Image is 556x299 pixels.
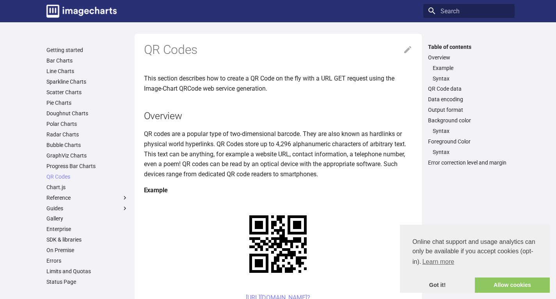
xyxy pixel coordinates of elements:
[46,278,128,285] a: Status Page
[46,89,128,96] a: Scatter Charts
[46,226,128,233] a: Enterprise
[46,78,128,85] a: Sparkline Charts
[400,278,475,293] a: dismiss cookie message
[46,289,128,296] a: Changelog
[46,194,128,201] label: Reference
[433,149,510,156] a: Syntax
[428,106,510,113] a: Output format
[144,42,412,58] h1: QR Codes
[428,117,510,124] a: Background color
[46,131,128,138] a: Radar Charts
[46,152,128,159] a: GraphViz Charts
[46,205,128,212] label: Guides
[46,47,128,54] a: Getting started
[433,64,510,72] a: Example
[423,43,515,167] nav: Table of contents
[433,127,510,134] a: Syntax
[46,120,128,127] a: Polar Charts
[428,96,510,103] a: Data encoding
[423,4,515,18] input: Search
[46,173,128,180] a: QR Codes
[144,73,412,93] p: This section describes how to create a QR Code on the fly with a URL GET request using the Image-...
[428,159,510,166] a: Error correction level and margin
[428,85,510,92] a: QR Code data
[46,57,128,64] a: Bar Charts
[428,54,510,61] a: Overview
[144,109,412,123] h2: Overview
[428,149,510,156] nav: Foreground Color
[428,64,510,82] nav: Overview
[236,202,320,286] img: chart
[421,256,455,268] a: learn more about cookies
[46,257,128,264] a: Errors
[46,68,128,75] a: Line Charts
[46,236,128,243] a: SDK & libraries
[144,185,412,195] h4: Example
[428,127,510,134] nav: Background color
[46,184,128,191] a: Chart.js
[46,99,128,106] a: Pie Charts
[423,43,515,50] label: Table of contents
[46,163,128,170] a: Progress Bar Charts
[46,215,128,222] a: Gallery
[400,225,550,293] div: cookieconsent
[428,138,510,145] a: Foreground Color
[144,129,412,179] p: QR codes are a popular type of two-dimensional barcode. They are also known as hardlinks or physi...
[433,75,510,82] a: Syntax
[46,5,117,18] img: logo
[46,110,128,117] a: Doughnut Charts
[46,247,128,254] a: On Premise
[43,2,120,21] a: Image-Charts documentation
[475,278,550,293] a: allow cookies
[412,237,537,268] span: Online chat support and usage analytics can only be available if you accept cookies (opt-in).
[46,141,128,149] a: Bubble Charts
[46,268,128,275] a: Limits and Quotas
